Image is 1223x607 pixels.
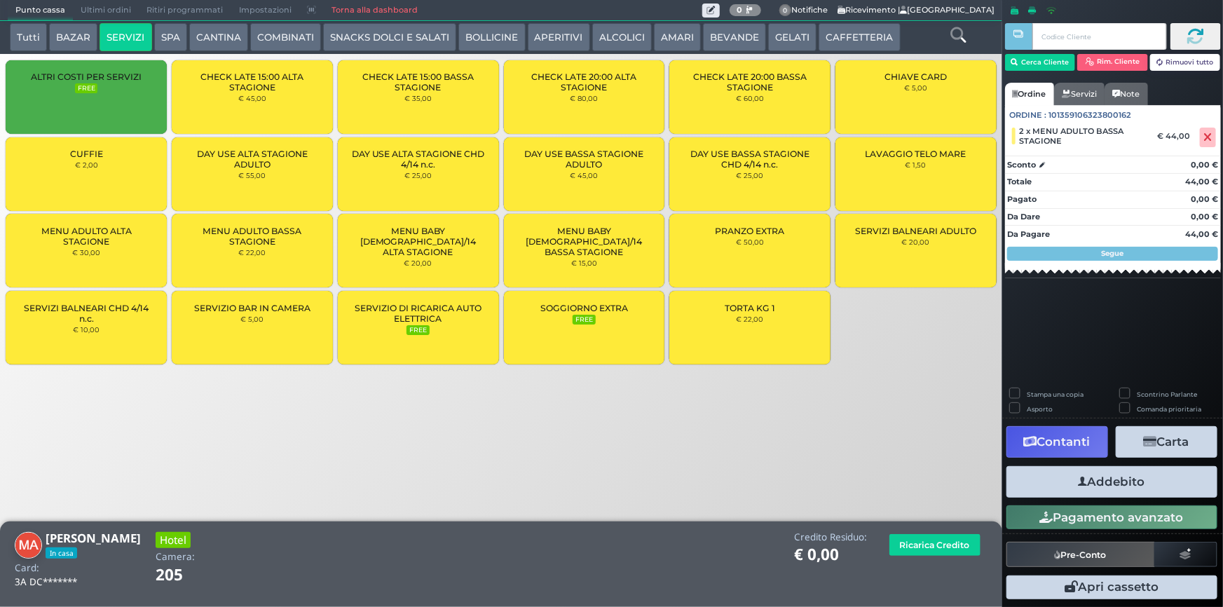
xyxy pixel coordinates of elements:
[238,94,266,102] small: € 45,00
[866,149,966,159] span: LAVAGGIO TELO MARE
[8,1,73,20] span: Punto cassa
[902,238,930,246] small: € 20,00
[906,161,927,169] small: € 1,50
[324,1,425,20] a: Torna alla dashboard
[184,149,321,170] span: DAY USE ALTA STAGIONE ADULTO
[681,71,819,93] span: CHECK LATE 20:00 BASSA STAGIONE
[592,23,652,51] button: ALCOLICI
[156,532,191,548] h3: Hotel
[1054,83,1105,105] a: Servizi
[884,71,947,82] span: CHIAVE CARD
[404,259,432,267] small: € 20,00
[404,171,432,179] small: € 25,00
[1005,54,1076,71] button: Cerca Cliente
[570,171,598,179] small: € 45,00
[231,1,299,20] span: Impostazioni
[1102,249,1124,258] strong: Segue
[515,71,653,93] span: CHECK LATE 20:00 ALTA STAGIONE
[75,161,98,169] small: € 2,00
[1027,390,1084,399] label: Stampa una copia
[1007,194,1037,204] strong: Pagato
[250,23,321,51] button: COMBINATI
[238,171,266,179] small: € 55,00
[794,532,867,543] h4: Credito Residuo:
[1007,212,1040,221] strong: Da Dare
[15,563,39,573] h4: Card:
[1049,109,1132,121] span: 101359106323800162
[1006,426,1108,458] button: Contanti
[18,226,155,247] span: MENU ADULTO ALTA STAGIONE
[1155,131,1197,141] div: € 44,00
[72,248,100,257] small: € 30,00
[736,238,764,246] small: € 50,00
[1007,159,1036,171] strong: Sconto
[819,23,900,51] button: CAFFETTERIA
[1191,194,1218,204] strong: 0,00 €
[515,149,653,170] span: DAY USE BASSA STAGIONE ADULTO
[794,546,867,564] h1: € 0,00
[904,83,927,92] small: € 5,00
[1185,229,1218,239] strong: 44,00 €
[571,259,597,267] small: € 15,00
[1032,23,1166,50] input: Codice Cliente
[1150,54,1221,71] button: Rimuovi tutto
[194,303,310,313] span: SERVIZIO BAR IN CAMERA
[156,552,195,562] h4: Camera:
[240,315,264,323] small: € 5,00
[1137,390,1198,399] label: Scontrino Parlante
[10,23,47,51] button: Tutti
[189,23,248,51] button: CANTINA
[1006,466,1217,498] button: Addebito
[184,226,321,247] span: MENU ADULTO BASSA STAGIONE
[184,71,321,93] span: CHECK LATE 15:00 ALTA STAGIONE
[737,5,742,15] b: 0
[154,23,187,51] button: SPA
[768,23,817,51] button: GELATI
[1116,426,1217,458] button: Carta
[573,315,595,325] small: FREE
[540,303,628,313] span: SOGGIORNO EXTRA
[1006,542,1155,567] button: Pre-Conto
[458,23,525,51] button: BOLLICINE
[350,226,487,257] span: MENU BABY [DEMOGRAPHIC_DATA]/14 ALTA STAGIONE
[716,226,785,236] span: PRANZO EXTRA
[681,149,819,170] span: DAY USE BASSA STAGIONE CHD 4/14 n.c.
[139,1,231,20] span: Ritiri programmati
[15,532,42,559] img: Mirella Afflitto
[323,23,456,51] button: SNACKS DOLCI E SALATI
[515,226,653,257] span: MENU BABY [DEMOGRAPHIC_DATA]/14 BASSA STAGIONE
[18,303,155,324] span: SERVIZI BALNEARI CHD 4/14 n.c.
[703,23,766,51] button: BEVANDE
[737,315,764,323] small: € 22,00
[46,530,141,546] b: [PERSON_NAME]
[49,23,97,51] button: BAZAR
[404,94,432,102] small: € 35,00
[1006,505,1217,529] button: Pagamento avanzato
[1007,229,1050,239] strong: Da Pagare
[1105,83,1147,105] a: Note
[1006,575,1217,599] button: Apri cassetto
[1191,212,1218,221] strong: 0,00 €
[1185,177,1218,186] strong: 44,00 €
[100,23,151,51] button: SERVIZI
[46,547,77,559] span: In casa
[238,248,266,257] small: € 22,00
[1027,404,1053,414] label: Asporto
[73,325,100,334] small: € 10,00
[737,171,764,179] small: € 25,00
[1019,126,1148,146] span: 2 x MENU ADULTO BASSA STAGIONE
[1007,177,1032,186] strong: Totale
[70,149,103,159] span: CUFFIE
[855,226,976,236] span: SERVIZI BALNEARI ADULTO
[31,71,142,82] span: ALTRI COSTI PER SERVIZI
[1137,404,1202,414] label: Comanda prioritaria
[725,303,775,313] span: TORTA KG 1
[75,83,97,93] small: FREE
[1005,83,1054,105] a: Ordine
[73,1,139,20] span: Ultimi ordini
[406,325,429,335] small: FREE
[1010,109,1047,121] span: Ordine :
[779,4,792,17] span: 0
[1191,160,1218,170] strong: 0,00 €
[350,71,487,93] span: CHECK LATE 15:00 BASSA STAGIONE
